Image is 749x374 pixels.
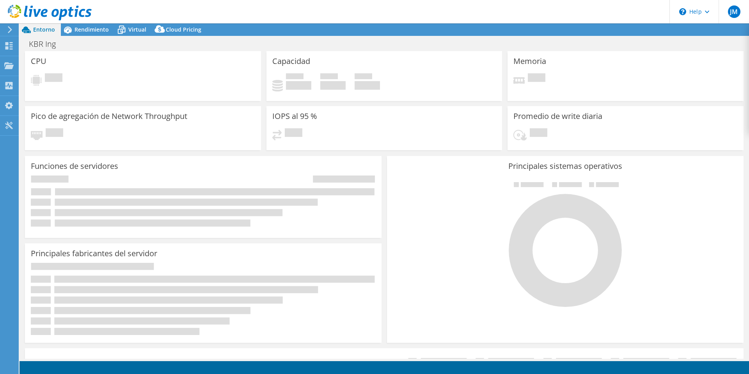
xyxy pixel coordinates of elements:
[75,26,109,33] span: Rendimiento
[31,57,46,66] h3: CPU
[286,73,304,81] span: Used
[530,128,547,139] span: Pendiente
[513,112,602,121] h3: Promedio de write diaria
[166,26,201,33] span: Cloud Pricing
[355,81,380,90] h4: 0 GiB
[33,26,55,33] span: Entorno
[45,73,62,84] span: Pendiente
[513,57,546,66] h3: Memoria
[679,8,686,15] svg: \n
[31,162,118,170] h3: Funciones de servidores
[286,81,311,90] h4: 0 GiB
[285,128,302,139] span: Pendiente
[128,26,146,33] span: Virtual
[393,162,738,170] h3: Principales sistemas operativos
[320,81,346,90] h4: 0 GiB
[46,128,63,139] span: Pendiente
[728,5,740,18] span: JM
[355,73,372,81] span: Total
[528,73,545,84] span: Pendiente
[25,40,68,48] h1: KBR Ing
[31,112,187,121] h3: Pico de agregación de Network Throughput
[272,112,317,121] h3: IOPS al 95 %
[320,73,338,81] span: Libre
[31,249,157,258] h3: Principales fabricantes del servidor
[272,57,310,66] h3: Capacidad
